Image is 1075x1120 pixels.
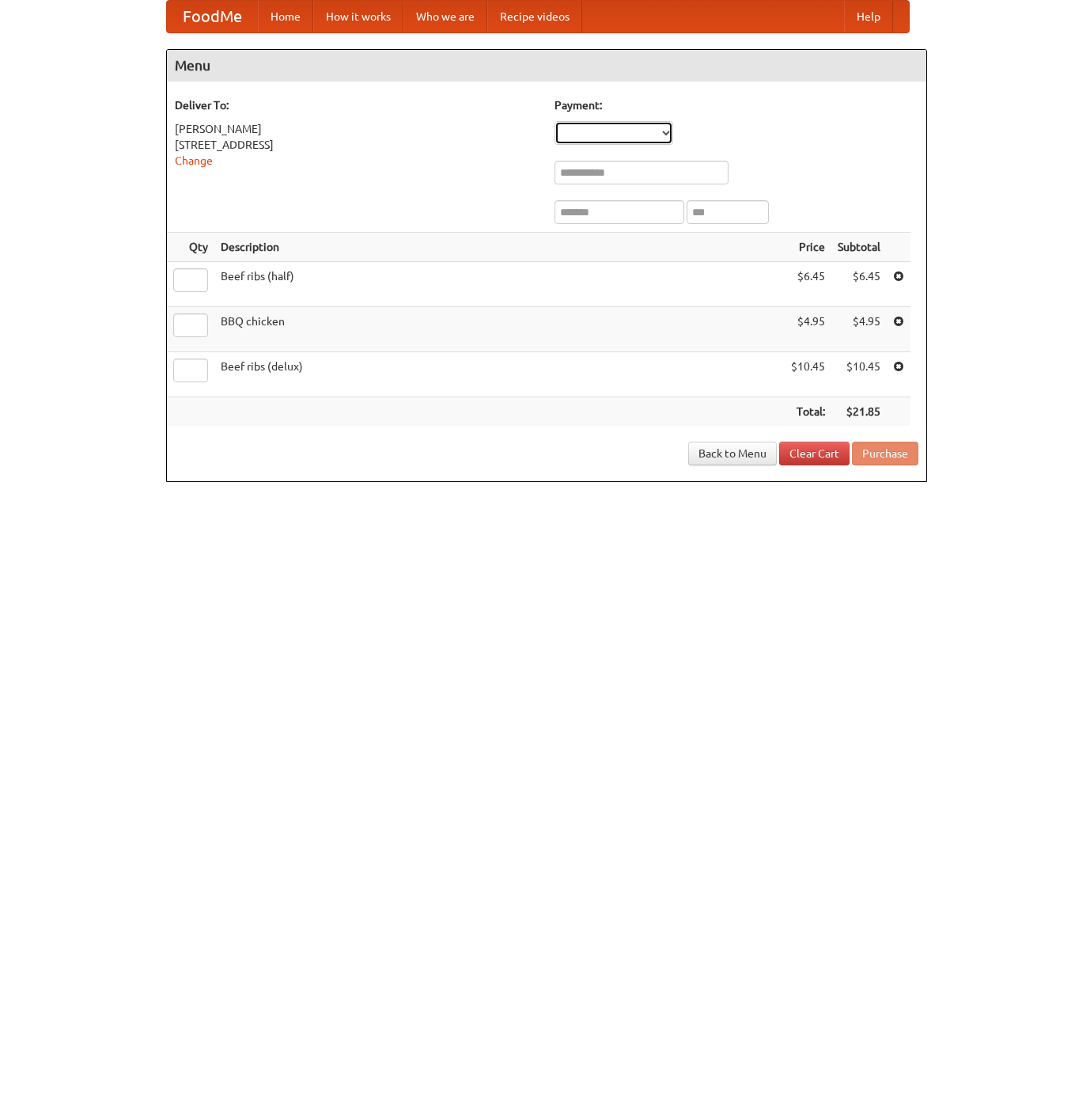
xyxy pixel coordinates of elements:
td: $6.45 [785,262,831,307]
a: Back to Menu [688,442,777,465]
a: Who we are [403,1,487,32]
th: Price [785,233,831,262]
button: Purchase [852,442,918,465]
a: Help [844,1,893,32]
a: Change [175,154,213,167]
td: $4.95 [831,307,887,352]
a: Recipe videos [487,1,582,32]
td: $10.45 [785,352,831,397]
h5: Deliver To: [175,97,539,113]
td: $4.95 [785,307,831,352]
td: $10.45 [831,352,887,397]
div: [PERSON_NAME] [175,121,539,137]
td: $6.45 [831,262,887,307]
th: Qty [167,233,214,262]
div: [STREET_ADDRESS] [175,137,539,153]
h5: Payment: [555,97,918,113]
th: Description [214,233,785,262]
td: Beef ribs (delux) [214,352,785,397]
th: Total: [785,397,831,427]
td: Beef ribs (half) [214,262,785,307]
th: $21.85 [831,397,887,427]
a: Clear Cart [779,442,850,465]
a: How it works [313,1,403,32]
a: Home [258,1,313,32]
a: FoodMe [167,1,258,32]
h4: Menu [167,50,926,82]
th: Subtotal [831,233,887,262]
td: BBQ chicken [214,307,785,352]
